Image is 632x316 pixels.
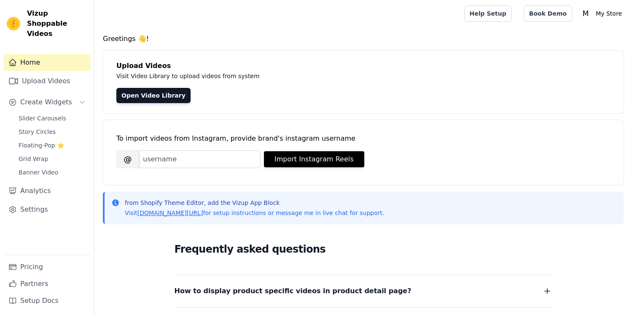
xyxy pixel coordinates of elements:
[464,5,512,22] a: Help Setup
[579,6,625,21] button: M My Store
[3,54,91,71] a: Home
[103,34,624,44] h4: Greetings 👋!
[116,133,610,144] div: To import videos from Instagram, provide brand's instagram username
[592,6,625,21] p: My Store
[137,210,203,216] a: [DOMAIN_NAME][URL]
[524,5,572,22] a: Book Demo
[19,114,66,123] span: Slider Carousels
[13,112,91,124] a: Slider Carousels
[116,61,610,71] h4: Upload Videos
[19,155,48,163] span: Grid Wrap
[19,168,58,177] span: Banner Video
[264,151,364,167] button: Import Instagram Reels
[3,292,91,309] a: Setup Docs
[175,285,411,297] span: How to display product specific videos in product detail page?
[116,88,191,103] a: Open Video Library
[20,97,72,107] span: Create Widgets
[19,128,56,136] span: Story Circles
[116,150,139,168] span: @
[3,259,91,275] a: Pricing
[3,275,91,292] a: Partners
[139,150,261,168] input: username
[13,139,91,151] a: Floating-Pop ⭐
[125,199,384,207] p: from Shopify Theme Editor, add the Vizup App Block
[13,126,91,138] a: Story Circles
[7,17,20,30] img: Vizup
[3,183,91,199] a: Analytics
[27,8,87,39] span: Vizup Shoppable Videos
[125,209,384,217] p: Visit for setup instructions or message me in live chat for support.
[13,153,91,165] a: Grid Wrap
[175,285,552,297] button: How to display product specific videos in product detail page?
[19,141,64,150] span: Floating-Pop ⭐
[175,241,552,258] h2: Frequently asked questions
[3,73,91,90] a: Upload Videos
[583,9,589,18] text: M
[3,201,91,218] a: Settings
[116,71,494,81] p: Visit Video Library to upload videos from system
[3,94,91,111] button: Create Widgets
[13,166,91,178] a: Banner Video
